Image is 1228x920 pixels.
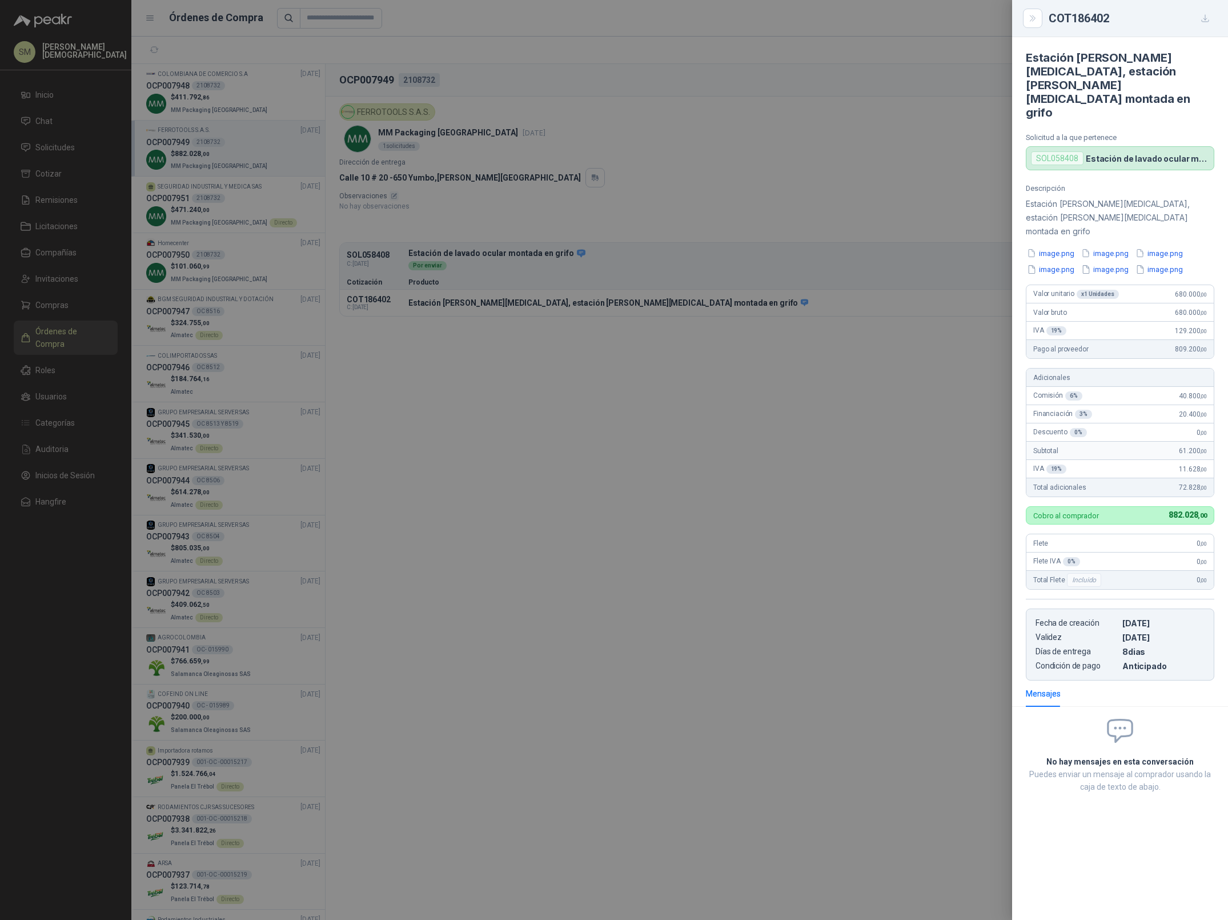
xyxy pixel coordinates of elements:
button: image.png [1134,263,1184,275]
p: [DATE] [1122,618,1205,628]
p: Estación de lavado ocular montada en grifo [1086,154,1209,163]
p: 8 dias [1122,647,1205,657]
span: Subtotal [1033,447,1058,455]
div: 19 % [1046,465,1067,474]
button: image.png [1080,263,1130,275]
div: Incluido [1067,573,1101,587]
span: ,00 [1200,577,1207,583]
p: [DATE] [1122,633,1205,642]
div: 0 % [1063,557,1080,566]
div: 0 % [1070,428,1087,437]
span: 0 [1197,576,1207,584]
span: ,00 [1200,430,1207,436]
span: ,00 [1200,448,1207,454]
span: Financiación [1033,410,1092,419]
p: Descripción [1026,184,1214,193]
span: 61.200 [1179,447,1207,455]
div: Adicionales [1026,369,1214,387]
span: 11.628 [1179,465,1207,473]
div: Mensajes [1026,687,1061,700]
span: Flete IVA [1033,557,1080,566]
span: Descuento [1033,428,1087,437]
div: 3 % [1075,410,1092,419]
button: image.png [1026,247,1075,259]
span: 129.200 [1175,327,1207,335]
span: 0 [1197,539,1207,547]
span: IVA [1033,326,1066,335]
span: 0 [1197,558,1207,566]
div: SOL058408 [1031,151,1083,165]
p: Condición de pago [1036,661,1118,671]
span: Valor bruto [1033,309,1066,317]
span: ,00 [1200,541,1207,547]
p: Solicitud a la que pertenece [1026,133,1214,142]
h2: No hay mensajes en esta conversación [1026,755,1214,768]
button: image.png [1080,247,1130,259]
button: image.png [1134,247,1184,259]
span: ,00 [1198,512,1207,519]
span: Valor unitario [1033,290,1119,299]
span: 72.828 [1179,483,1207,491]
span: ,00 [1200,393,1207,399]
span: 40.800 [1179,392,1207,400]
span: 20.400 [1179,410,1207,418]
span: ,00 [1200,291,1207,298]
p: Días de entrega [1036,647,1118,657]
span: IVA [1033,465,1066,474]
span: ,00 [1200,346,1207,353]
p: Anticipado [1122,661,1205,671]
span: 809.200 [1175,345,1207,353]
button: image.png [1026,263,1075,275]
span: Pago al proveedor [1033,345,1089,353]
p: Estación [PERSON_NAME][MEDICAL_DATA], estación [PERSON_NAME][MEDICAL_DATA] montada en grifo [1026,197,1214,238]
p: Puedes enviar un mensaje al comprador usando la caja de texto de abajo. [1026,768,1214,793]
span: ,00 [1200,328,1207,334]
p: Fecha de creación [1036,618,1118,628]
span: 680.000 [1175,309,1207,317]
span: 882.028 [1169,510,1207,519]
div: 19 % [1046,326,1067,335]
div: x 1 Unidades [1077,290,1119,299]
button: Close [1026,11,1040,25]
span: ,00 [1200,485,1207,491]
div: COT186402 [1049,9,1214,27]
div: 6 % [1065,391,1082,401]
span: 0 [1197,429,1207,437]
p: Cobro al comprador [1033,512,1099,519]
span: Comisión [1033,391,1082,401]
span: 680.000 [1175,290,1207,298]
span: ,00 [1200,310,1207,316]
h4: Estación [PERSON_NAME][MEDICAL_DATA], estación [PERSON_NAME][MEDICAL_DATA] montada en grifo [1026,51,1214,119]
p: Validez [1036,633,1118,642]
span: ,00 [1200,466,1207,473]
span: Total Flete [1033,573,1103,587]
div: Total adicionales [1026,478,1214,497]
span: Flete [1033,539,1048,547]
span: ,00 [1200,411,1207,418]
span: ,00 [1200,559,1207,565]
